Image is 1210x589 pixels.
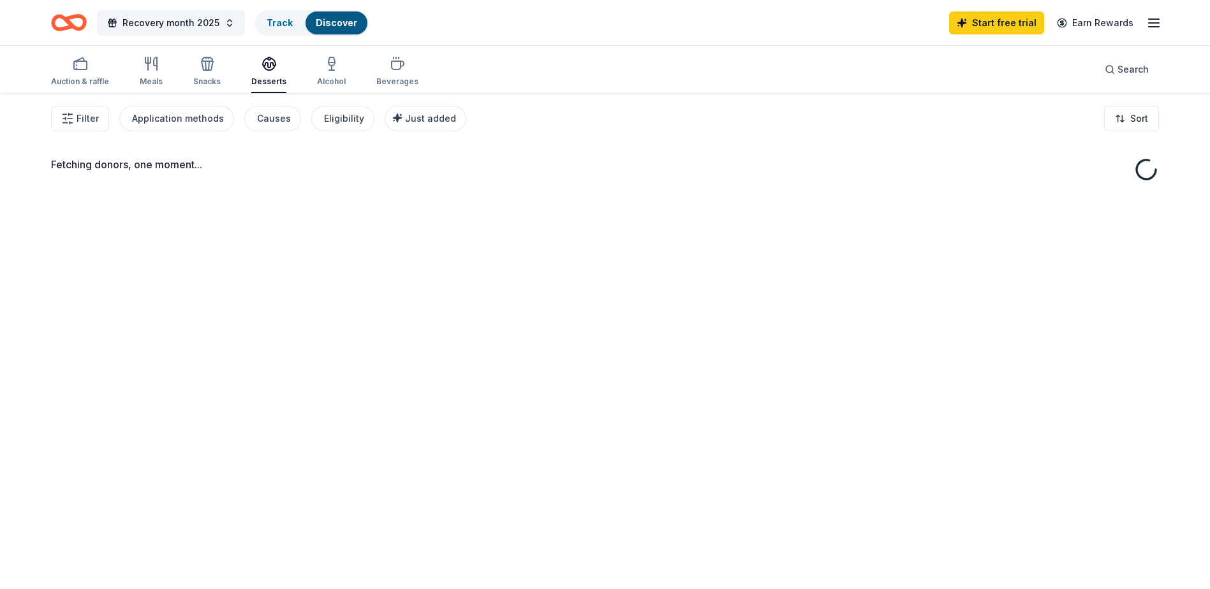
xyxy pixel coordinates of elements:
[317,51,346,93] button: Alcohol
[122,15,219,31] span: Recovery month 2025
[51,106,109,131] button: Filter
[405,113,456,124] span: Just added
[51,51,109,93] button: Auction & raffle
[255,10,369,36] button: TrackDiscover
[376,51,418,93] button: Beverages
[1118,62,1149,77] span: Search
[311,106,374,131] button: Eligibility
[316,17,357,28] a: Discover
[251,76,286,87] div: Desserts
[140,51,163,93] button: Meals
[324,111,364,126] div: Eligibility
[949,11,1044,34] a: Start free trial
[193,51,221,93] button: Snacks
[267,17,293,28] a: Track
[385,106,466,131] button: Just added
[132,111,224,126] div: Application methods
[251,51,286,93] button: Desserts
[1095,57,1159,82] button: Search
[1049,11,1141,34] a: Earn Rewards
[1130,111,1148,126] span: Sort
[51,76,109,87] div: Auction & raffle
[77,111,99,126] span: Filter
[97,10,245,36] button: Recovery month 2025
[51,157,1159,172] div: Fetching donors, one moment...
[140,76,163,87] div: Meals
[193,76,221,87] div: Snacks
[257,111,291,126] div: Causes
[317,76,346,87] div: Alcohol
[376,76,418,87] div: Beverages
[244,106,301,131] button: Causes
[119,106,234,131] button: Application methods
[51,8,87,38] a: Home
[1104,106,1159,131] button: Sort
